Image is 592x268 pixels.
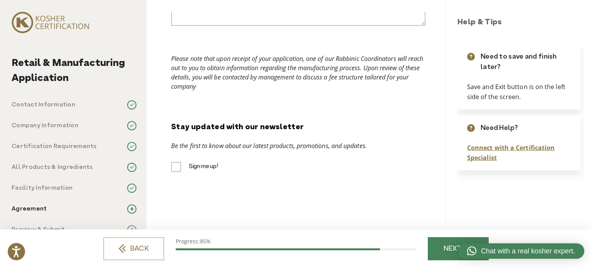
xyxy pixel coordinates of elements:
[12,56,136,86] h2: Retail & Manufacturing Application
[200,238,211,245] span: 85%
[12,121,78,130] p: Company Information
[127,225,136,234] span: 7
[171,141,425,150] div: Be the first to know about our latest products, promotions, and updates.
[428,237,489,260] a: NEXT
[176,237,416,245] p: Progress:
[481,123,518,133] p: Need Help?
[171,54,425,91] p: Please note that upon receipt of your application, one of our Rabbinic Coordinators will reach ou...
[458,243,584,259] a: Chat with a real kosher expert.
[12,225,65,234] p: Preview & Submit
[103,237,164,260] a: BACK
[12,142,97,151] p: Certification Requirements
[171,122,304,133] legend: Stay updated with our newsletter
[457,17,584,29] h3: Help & Tips
[481,52,571,72] p: Need to save and finish later?
[12,184,72,193] p: Facility Information
[481,246,575,256] span: Chat with a real kosher expert.
[12,100,75,110] p: Contact Information
[12,163,93,172] p: All Products & Ingredients
[467,82,571,102] p: Save and Exit button is on the left side of the screen.
[127,204,136,214] span: 6
[467,143,555,162] a: Connect with a Certification Specialist
[12,204,47,214] p: Agreement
